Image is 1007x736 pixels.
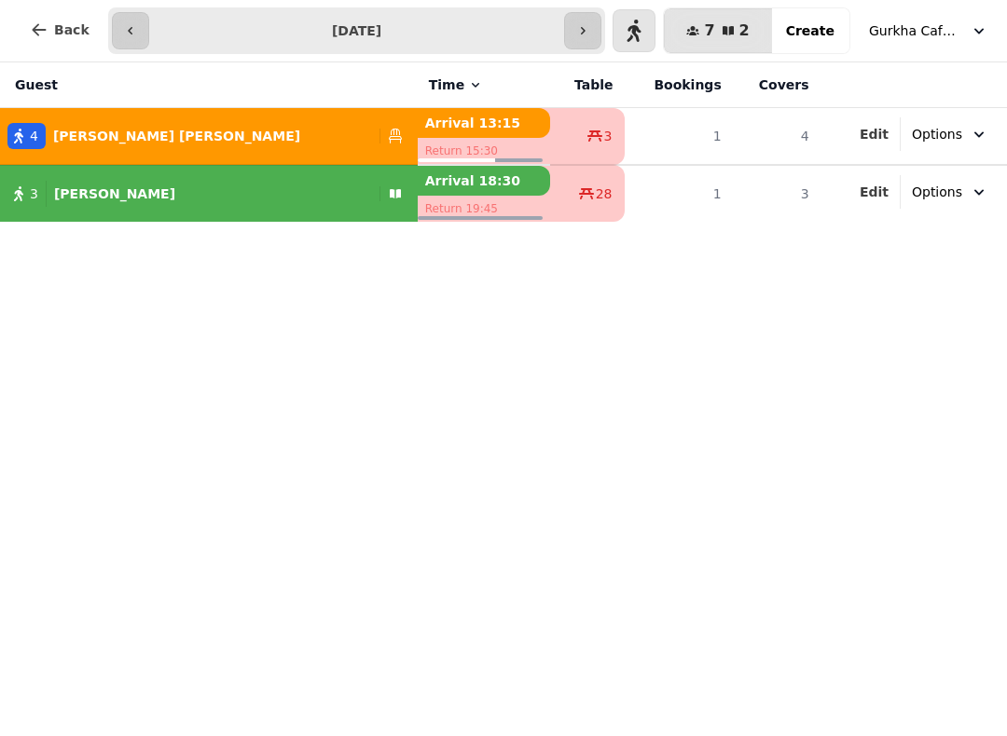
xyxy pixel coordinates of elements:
span: 28 [596,184,613,203]
th: Covers [733,62,821,108]
p: Arrival 13:15 [418,108,551,138]
button: Edit [860,183,889,201]
span: Create [786,24,835,37]
th: Bookings [625,62,733,108]
button: Options [901,175,1000,209]
p: Return 15:30 [418,138,551,164]
button: 72 [664,8,771,53]
span: 7 [704,23,714,38]
button: Edit [860,125,889,143]
span: Edit [860,185,889,198]
span: 3 [604,127,613,145]
span: Options [912,183,962,201]
button: Options [901,117,1000,151]
span: Options [912,125,962,143]
span: Back [54,23,90,36]
button: Gurkha Cafe & Restauarant [858,14,1000,48]
button: Time [429,75,483,94]
span: 3 [30,184,38,203]
span: Time [429,75,464,94]
p: Return 19:45 [418,196,551,222]
span: 4 [30,127,38,145]
button: Back [15,7,104,52]
th: Table [550,62,624,108]
button: Create [771,8,849,53]
p: [PERSON_NAME] [PERSON_NAME] [53,127,300,145]
td: 4 [733,108,821,166]
span: Edit [860,128,889,141]
span: Gurkha Cafe & Restauarant [869,21,962,40]
td: 3 [733,165,821,222]
span: 2 [739,23,750,38]
p: Arrival 18:30 [418,166,551,196]
td: 1 [625,165,733,222]
p: [PERSON_NAME] [54,184,175,203]
td: 1 [625,108,733,166]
